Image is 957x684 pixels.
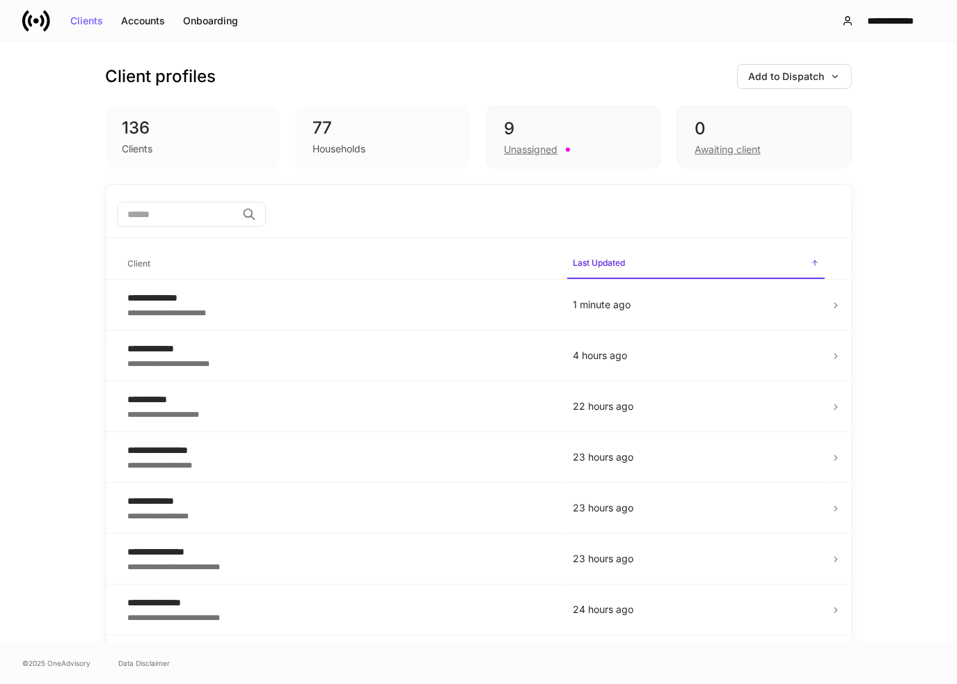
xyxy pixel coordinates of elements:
[487,106,661,168] div: 9Unassigned
[573,552,819,566] p: 23 hours ago
[112,10,174,32] button: Accounts
[118,658,170,669] a: Data Disclaimer
[737,64,852,89] button: Add to Dispatch
[106,65,216,88] h3: Client profiles
[573,399,819,413] p: 22 hours ago
[504,118,643,140] div: 9
[121,16,165,26] div: Accounts
[573,256,625,269] h6: Last Updated
[122,117,263,139] div: 136
[695,118,834,140] div: 0
[573,501,819,515] p: 23 hours ago
[573,450,819,464] p: 23 hours ago
[22,658,90,669] span: © 2025 OneAdvisory
[122,142,153,156] div: Clients
[573,603,819,617] p: 24 hours ago
[313,117,453,139] div: 77
[573,349,819,363] p: 4 hours ago
[567,249,825,279] span: Last Updated
[61,10,112,32] button: Clients
[504,143,557,157] div: Unassigned
[70,16,103,26] div: Clients
[677,106,851,168] div: 0Awaiting client
[749,72,840,81] div: Add to Dispatch
[313,142,365,156] div: Households
[183,16,238,26] div: Onboarding
[122,250,556,278] span: Client
[174,10,247,32] button: Onboarding
[573,298,819,312] p: 1 minute ago
[128,257,151,270] h6: Client
[695,143,761,157] div: Awaiting client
